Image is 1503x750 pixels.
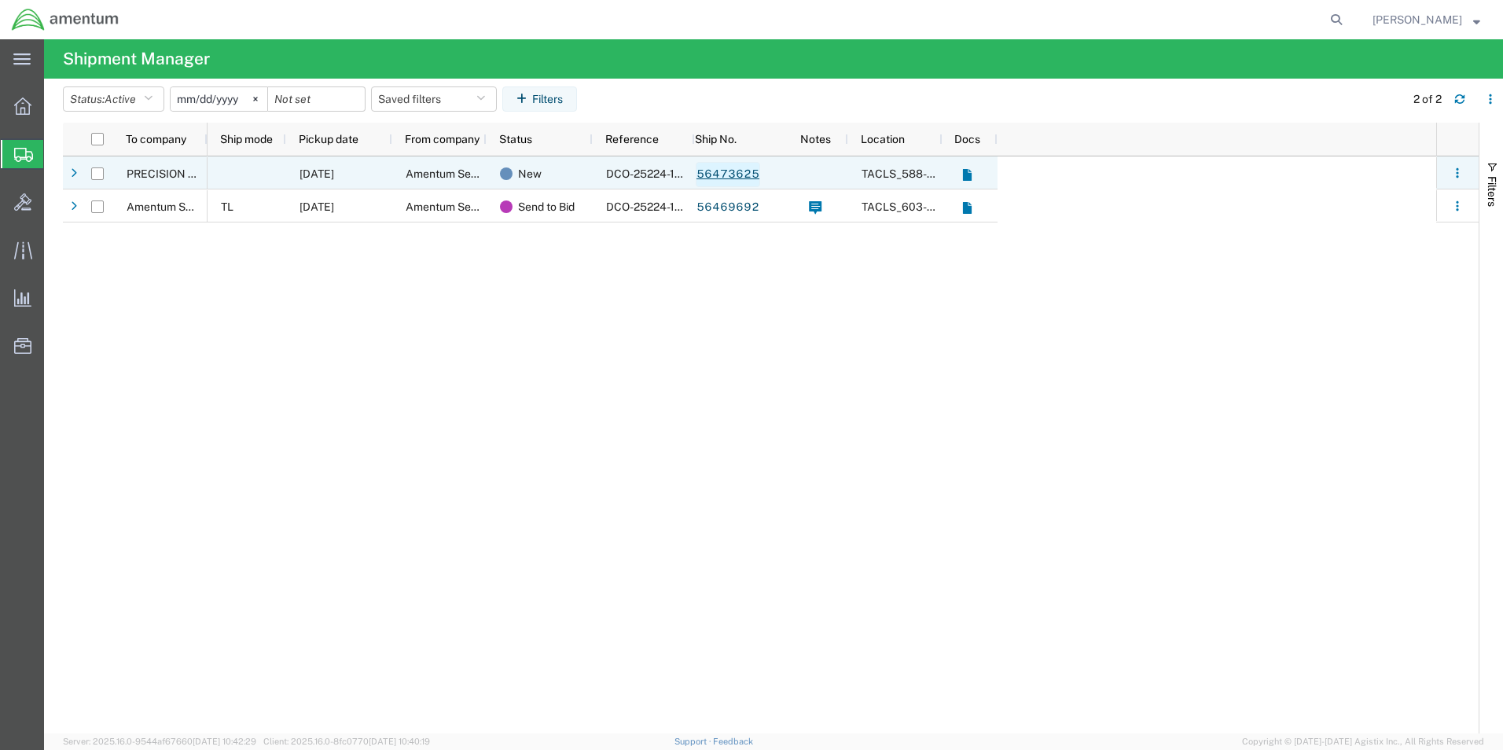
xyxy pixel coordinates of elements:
span: TACLS_588-Dothan, AL [862,167,1081,180]
a: 56469692 [696,195,760,220]
button: [PERSON_NAME] [1372,10,1481,29]
span: Notes [800,133,831,145]
span: Status [499,133,532,145]
button: Status:Active [63,86,164,112]
span: Ship mode [220,133,273,145]
span: Server: 2025.16.0-9544af67660 [63,737,256,746]
a: 56473625 [696,162,760,187]
span: [DATE] 10:42:29 [193,737,256,746]
span: Amentum Services, Inc. [406,167,524,180]
span: TACLS_603-Concord, NH [862,200,1156,213]
span: New [518,157,542,190]
span: Marcus McGuire [1373,11,1462,28]
span: Copyright © [DATE]-[DATE] Agistix Inc., All Rights Reserved [1242,735,1484,748]
span: PRECISION ACCESSORIES AND INSTRUMENTS [127,167,373,180]
span: Send to Bid [518,190,575,223]
span: Docs [954,133,980,145]
a: Support [674,737,714,746]
span: [DATE] 10:40:19 [369,737,430,746]
span: Location [861,133,905,145]
span: Reference [605,133,659,145]
input: Not set [268,87,365,111]
span: To company [126,133,186,145]
span: TL [221,200,233,213]
button: Filters [502,86,577,112]
span: Amentum Services, Inc. [127,200,244,213]
div: 2 of 2 [1413,91,1442,108]
span: 08/13/2025 [299,200,334,213]
span: 08/12/2025 [299,167,334,180]
span: DCO-25224-166700 [606,200,709,213]
span: Filters [1486,176,1498,207]
h4: Shipment Manager [63,39,210,79]
a: Feedback [713,737,753,746]
span: Client: 2025.16.0-8fc0770 [263,737,430,746]
span: Active [105,93,136,105]
span: Pickup date [299,133,358,145]
button: Saved filters [371,86,497,112]
img: logo [11,8,119,31]
span: From company [405,133,480,145]
input: Not set [171,87,267,111]
span: Ship No. [695,133,737,145]
span: DCO-25224-166733 [606,167,709,180]
span: Amentum Services, Inc. [406,200,524,213]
